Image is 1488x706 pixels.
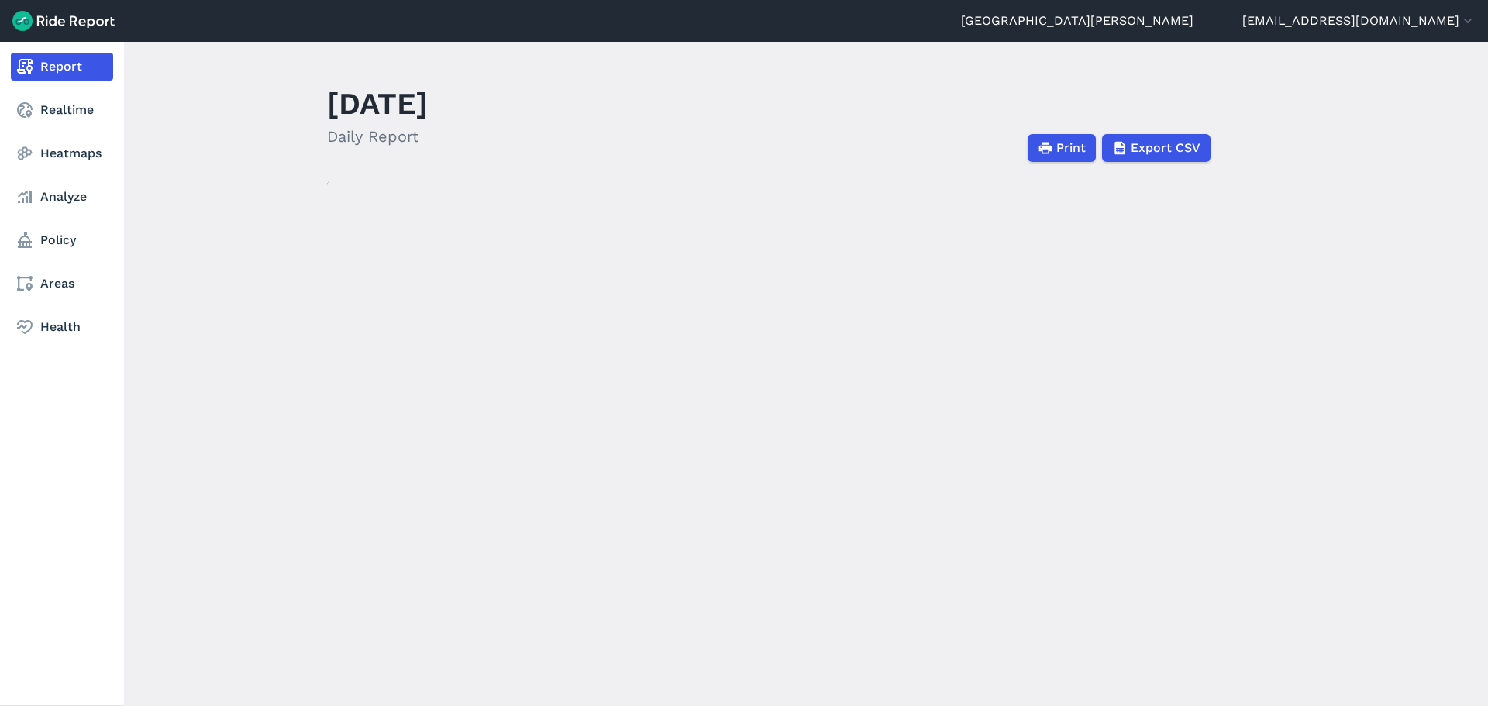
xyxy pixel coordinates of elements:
[11,313,113,341] a: Health
[11,270,113,298] a: Areas
[327,82,428,125] h1: [DATE]
[11,139,113,167] a: Heatmaps
[961,12,1193,30] a: [GEOGRAPHIC_DATA][PERSON_NAME]
[12,11,115,31] img: Ride Report
[11,53,113,81] a: Report
[327,125,428,148] h2: Daily Report
[1242,12,1476,30] button: [EMAIL_ADDRESS][DOMAIN_NAME]
[1028,134,1096,162] button: Print
[1056,139,1086,157] span: Print
[11,226,113,254] a: Policy
[11,96,113,124] a: Realtime
[1102,134,1211,162] button: Export CSV
[1131,139,1200,157] span: Export CSV
[11,183,113,211] a: Analyze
